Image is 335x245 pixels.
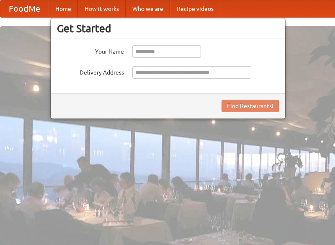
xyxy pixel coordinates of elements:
label: Your Name [57,45,124,56]
a: How it works [78,0,126,17]
a: Recipe videos [170,0,220,17]
a: FoodMe [0,0,49,17]
button: Find Restaurants! [222,100,279,112]
a: Home [49,0,78,17]
a: Who we are [126,0,170,17]
label: Delivery Address [57,66,124,77]
h3: Get Started [57,22,279,35]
